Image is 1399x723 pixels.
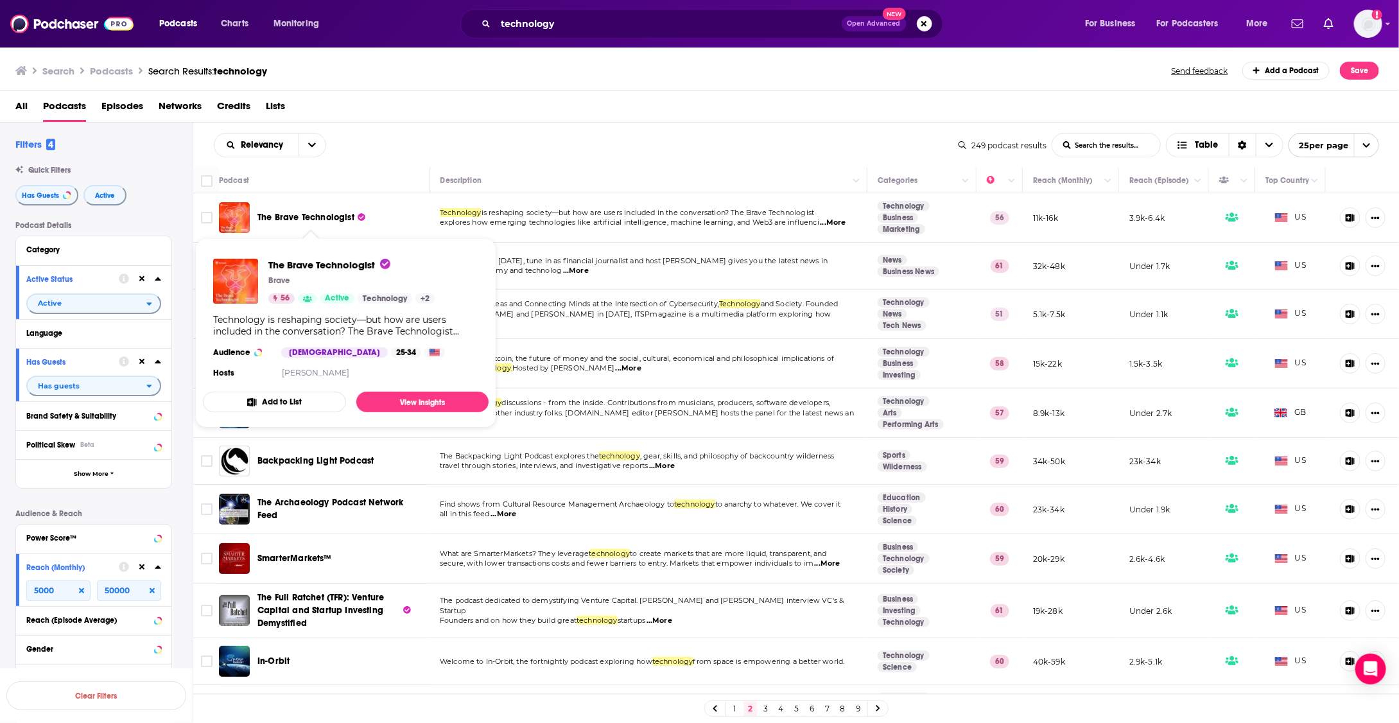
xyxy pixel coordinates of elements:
[440,266,562,275] span: business, economy and technolog
[1366,600,1386,621] button: Show More Button
[15,138,55,150] h2: Filters
[1354,10,1382,38] button: Show profile menu
[649,461,675,471] span: ...More
[320,293,354,304] a: Active
[282,368,349,378] a: [PERSON_NAME]
[299,134,326,157] button: open menu
[440,309,831,329] span: by [PERSON_NAME] and [PERSON_NAME] in [DATE], ITSPmagazine is a multimedia platform exploring how...
[440,451,599,460] span: The Backpacking Light Podcast explores the
[1242,62,1330,80] a: Add a Podcast
[878,693,930,703] a: Technology
[1366,499,1386,519] button: Show More Button
[837,701,849,717] a: 8
[1033,173,1093,188] div: Reach (Monthly)
[219,202,250,233] a: The Brave Technologist
[1033,261,1065,272] p: 32k-48k
[1275,455,1307,467] span: US
[1033,605,1063,616] p: 19k-28k
[440,616,577,625] span: Founders and on how they build great
[640,451,835,460] span: , gear, skills, and philosophy of backcountry wilderness
[440,218,819,227] span: explores how emerging technologies like artificial intelligence, machine learning, and Web3 are i...
[990,211,1009,224] p: 56
[821,218,846,228] span: ...More
[878,266,939,277] a: Business News
[257,553,332,564] span: SmarterMarkets™
[1100,173,1116,189] button: Column Actions
[990,455,1009,467] p: 59
[101,96,143,122] span: Episodes
[97,580,161,601] input: Maximum
[1129,261,1170,272] p: Under 1.7k
[878,516,917,526] a: Science
[219,543,250,574] a: SmarterMarkets™
[878,617,930,627] a: Technology
[440,549,589,558] span: What are SmarterMarkets? They leverage
[1195,141,1219,150] span: Table
[987,173,1005,188] div: Power Score
[1237,173,1252,189] button: Column Actions
[358,293,412,304] a: Technology
[1275,604,1307,617] span: US
[257,656,290,666] span: In-Orbit
[440,256,828,265] span: Every [DATE] to [DATE], tune in as financial journalist and host [PERSON_NAME] gives you the late...
[214,141,299,150] button: open menu
[1307,173,1323,189] button: Column Actions
[26,530,161,546] button: Power Score™
[878,650,930,661] a: Technology
[440,500,674,509] span: Find shows from Cultural Resource Management Archaeology to
[878,542,918,552] a: Business
[26,580,91,601] input: Minimum
[852,701,865,717] a: 9
[878,173,917,188] div: Categories
[274,15,319,33] span: Monitoring
[878,504,912,514] a: History
[878,594,918,604] a: Business
[883,8,906,20] span: New
[43,96,86,122] a: Podcasts
[878,553,930,564] a: Technology
[1033,358,1062,369] p: 15k-22k
[214,65,267,77] span: technology
[440,596,844,615] span: The podcast dedicated to demystifying Venture Capital. [PERSON_NAME] and [PERSON_NAME] interview ...
[257,497,403,521] span: The Archaeology Podcast Network Feed
[201,455,213,467] span: Toggle select row
[849,173,864,189] button: Column Actions
[1129,173,1189,188] div: Reach (Episode)
[26,641,161,657] button: Gender
[213,13,256,34] a: Charts
[214,133,326,157] h2: Choose List sort
[1275,259,1307,272] span: US
[1340,62,1379,80] button: Save
[201,503,213,515] span: Toggle select row
[1354,10,1382,38] span: Logged in as tiffanymiller
[440,509,490,518] span: all in this feed
[990,552,1009,565] p: 59
[991,259,1009,272] p: 61
[26,376,161,396] button: open menu
[22,192,59,199] span: Has Guests
[744,701,757,717] a: 2
[38,383,80,390] span: Has guests
[1033,309,1066,320] p: 5.1k-7.5k
[1033,408,1064,419] p: 8.9k-13k
[203,392,346,412] button: Add to List
[219,494,250,525] img: The Archaeology Podcast Network Feed
[991,604,1009,617] p: 61
[878,201,930,211] a: Technology
[440,354,834,363] span: Let's explore Bitcoin, the future of money and the social, cultural, economical and philosophical...
[213,259,258,304] img: The Brave Technologist
[1366,304,1386,324] button: Show More Button
[217,96,250,122] a: Credits
[201,212,213,223] span: Toggle select row
[775,701,788,717] a: 4
[219,173,249,188] div: Podcast
[213,368,234,378] h4: Hosts
[878,347,930,357] a: Technology
[496,13,842,34] input: Search podcasts, credits, & more...
[599,451,640,460] span: technology
[806,701,819,717] a: 6
[1366,451,1386,471] button: Show More Button
[46,139,55,150] span: 4
[1275,655,1307,668] span: US
[201,656,213,667] span: Toggle select row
